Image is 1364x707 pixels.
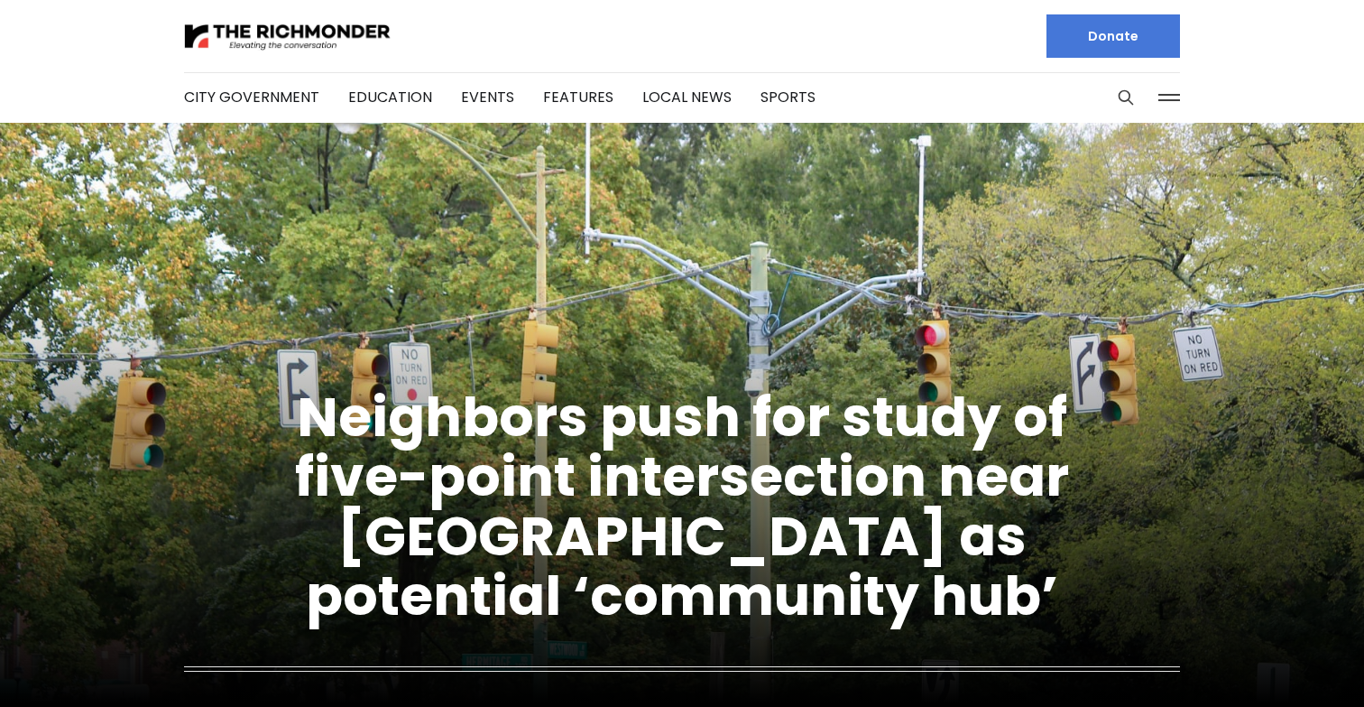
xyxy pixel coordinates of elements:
img: The Richmonder [184,21,392,52]
a: Events [461,87,514,107]
a: Education [348,87,432,107]
iframe: portal-trigger [1211,619,1364,707]
a: Sports [760,87,816,107]
button: Search this site [1112,84,1139,111]
a: City Government [184,87,319,107]
a: Donate [1046,14,1180,58]
a: Local News [642,87,732,107]
a: Features [543,87,613,107]
a: Neighbors push for study of five-point intersection near [GEOGRAPHIC_DATA] as potential ‘communit... [295,379,1069,634]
